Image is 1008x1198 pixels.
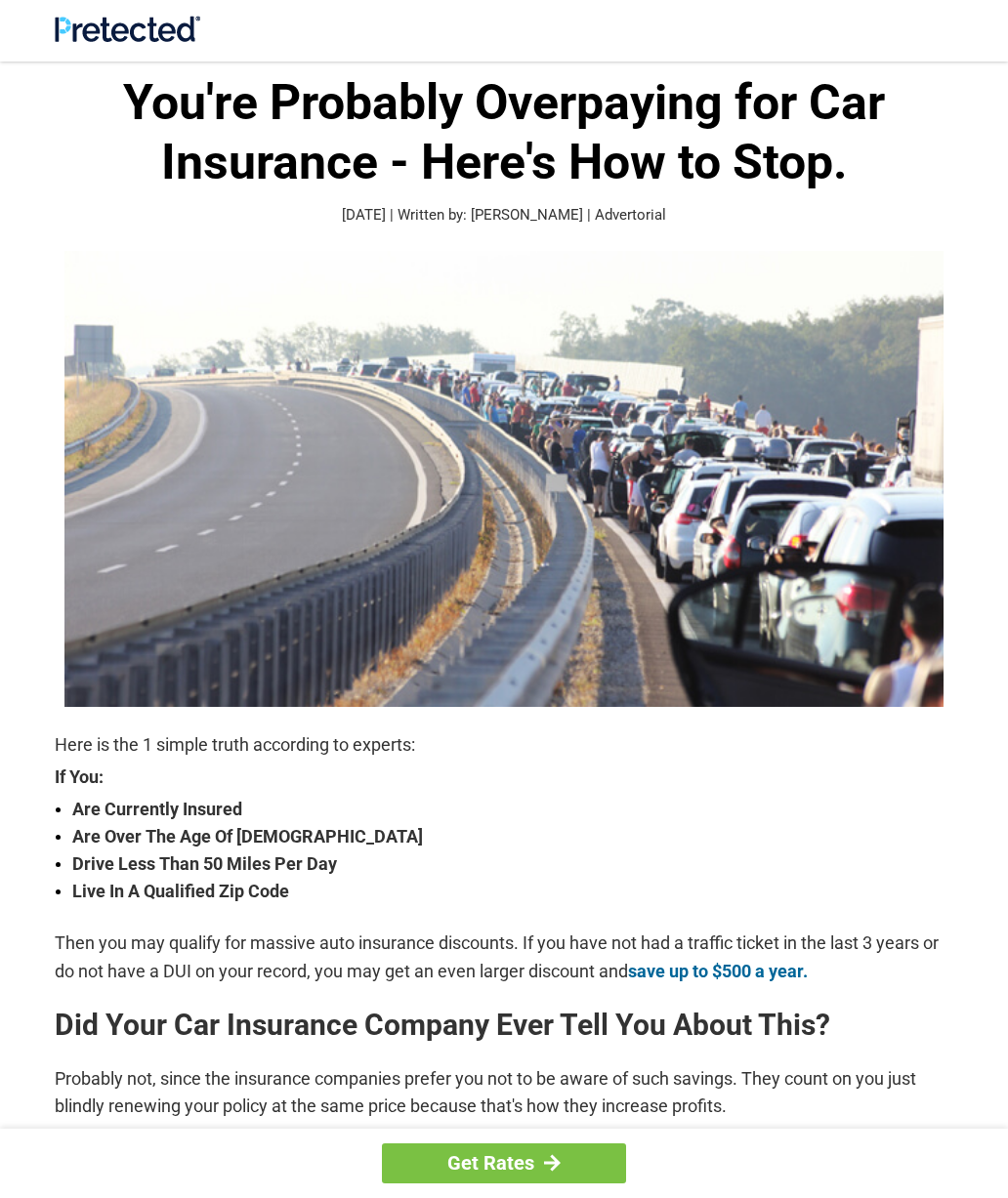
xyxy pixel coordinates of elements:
[55,73,953,192] h1: You're Probably Overpaying for Car Insurance - Here's How to Stop.
[72,823,953,850] strong: Are Over The Age Of [DEMOGRAPHIC_DATA]
[55,204,953,227] p: [DATE] | Written by: [PERSON_NAME] | Advertorial
[72,850,953,878] strong: Drive Less Than 50 Miles Per Day
[72,796,953,823] strong: Are Currently Insured
[55,16,200,42] img: Site Logo
[55,731,953,759] p: Here is the 1 simple truth according to experts:
[55,768,953,786] strong: If You:
[55,1010,953,1041] h2: Did Your Car Insurance Company Ever Tell You About This?
[55,27,200,46] a: Site Logo
[628,961,808,981] a: save up to $500 a year.
[55,1065,953,1120] p: Probably not, since the insurance companies prefer you not to be aware of such savings. They coun...
[382,1143,626,1183] a: Get Rates
[72,878,953,905] strong: Live In A Qualified Zip Code
[55,929,953,984] p: Then you may qualify for massive auto insurance discounts. If you have not had a traffic ticket i...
